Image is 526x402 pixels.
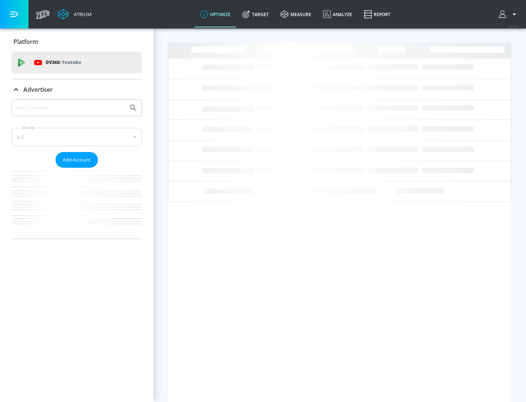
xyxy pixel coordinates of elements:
a: Report [358,1,396,27]
p: Platform [14,38,38,46]
nav: list of Advertiser [12,168,142,239]
label: Sort By [21,125,37,130]
a: measure [275,1,317,27]
p: DV360: [46,58,81,67]
div: DV360: Youtube [12,52,142,73]
span: Add Account [63,156,91,164]
p: Advertiser [23,86,53,94]
a: optimize [194,1,236,27]
div: Atrium [71,11,92,18]
div: Platform [12,31,142,52]
div: Advertiser [12,79,142,100]
a: Analyze [317,1,358,27]
p: Youtube [62,58,81,66]
input: Search by name [15,103,125,113]
div: Advertiser [12,99,142,239]
div: A-Z [12,128,142,146]
span: v 4.25.2 [508,24,519,28]
a: Target [236,1,275,27]
button: Add Account [56,152,98,168]
a: Atrium [58,9,92,20]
